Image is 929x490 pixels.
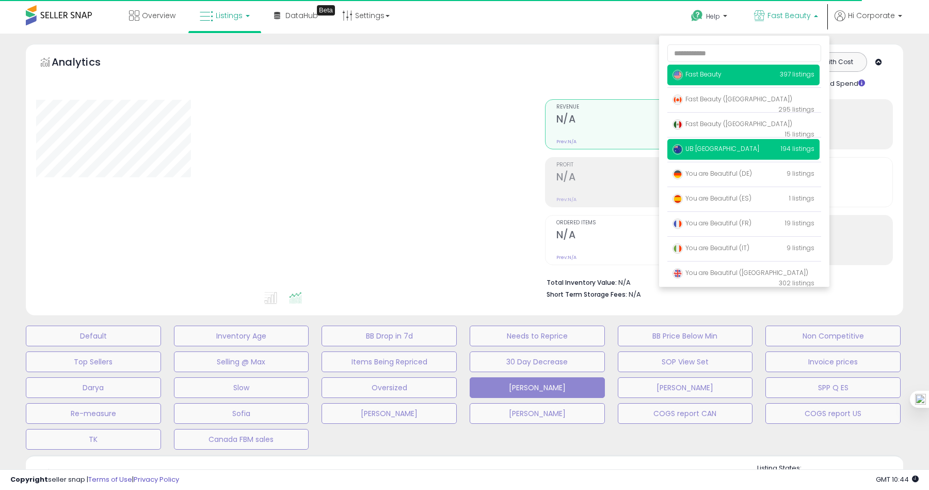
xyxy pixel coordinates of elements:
span: Hi Corporate [848,10,895,21]
button: [PERSON_NAME] [470,403,605,424]
button: SOP View Set [618,351,753,372]
b: Short Term Storage Fees: [547,290,627,299]
span: Listings [216,10,243,21]
span: You are Beautiful ([GEOGRAPHIC_DATA]) [672,268,808,277]
span: 302 listings [779,279,814,287]
img: spain.png [672,194,683,204]
button: BB Price Below Min [618,326,753,346]
span: 295 listings [778,105,814,114]
span: Fast Beauty [672,70,722,79]
h2: N/A [556,113,713,127]
span: 194 listings [781,144,814,153]
small: Prev: N/A [556,254,576,261]
button: TK [26,429,161,450]
li: N/A [547,275,885,288]
button: [PERSON_NAME] [618,377,753,398]
button: SPP Q ES [765,377,901,398]
button: Re-measure [26,403,161,424]
span: Help [706,12,720,21]
div: Include Ad Spend [784,77,882,89]
button: Darya [26,377,161,398]
div: Tooltip anchor [317,5,335,16]
span: 397 listings [780,70,814,79]
i: Get Help [691,9,703,22]
img: canada.png [672,95,683,105]
img: australia.png [672,144,683,155]
span: You are Beautiful (FR) [672,219,751,227]
button: BB Drop in 7d [322,326,457,346]
img: germany.png [672,169,683,179]
h5: Analytics [52,55,121,72]
span: Fast Beauty ([GEOGRAPHIC_DATA]) [672,95,792,103]
span: UB [GEOGRAPHIC_DATA] [672,144,759,153]
button: Items Being Repriced [322,351,457,372]
span: 1 listings [789,194,814,203]
h2: N/A [556,229,713,243]
small: Prev: N/A [556,196,576,203]
span: 9 listings [787,169,814,178]
span: Profit [556,162,713,168]
img: uk.png [672,268,683,279]
img: one_i.png [915,394,926,405]
img: mexico.png [672,119,683,130]
button: Sofia [174,403,309,424]
span: You are Beautiful (DE) [672,169,752,178]
button: Inventory Age [174,326,309,346]
button: 30 Day Decrease [470,351,605,372]
button: Selling @ Max [174,351,309,372]
a: Hi Corporate [835,10,902,34]
a: Help [683,2,738,34]
span: Overview [142,10,175,21]
button: [PERSON_NAME] [322,403,457,424]
span: You are Beautiful (ES) [672,194,751,203]
button: COGS report US [765,403,901,424]
span: 15 listings [785,130,814,139]
span: Fast Beauty [767,10,811,21]
small: Prev: N/A [556,139,576,145]
span: Ordered Items [556,220,713,226]
img: usa.png [672,70,683,80]
h2: N/A [556,171,713,185]
button: Default [26,326,161,346]
img: italy.png [672,243,683,254]
div: seller snap | | [10,475,179,485]
img: france.png [672,219,683,229]
span: N/A [629,289,641,299]
span: 9 listings [787,243,814,252]
button: Needs to Reprice [470,326,605,346]
b: Total Inventory Value: [547,278,617,287]
span: You are Beautiful (IT) [672,243,749,252]
button: Invoice prices [765,351,901,372]
span: Revenue [556,104,713,110]
span: Fast Beauty ([GEOGRAPHIC_DATA]) [672,119,792,128]
button: Oversized [322,377,457,398]
strong: Copyright [10,474,48,484]
span: DataHub [285,10,318,21]
span: 19 listings [785,219,814,227]
button: Slow [174,377,309,398]
button: COGS report CAN [618,403,753,424]
button: Non Competitive [765,326,901,346]
button: Canada FBM sales [174,429,309,450]
button: [PERSON_NAME] [470,377,605,398]
button: Top Sellers [26,351,161,372]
